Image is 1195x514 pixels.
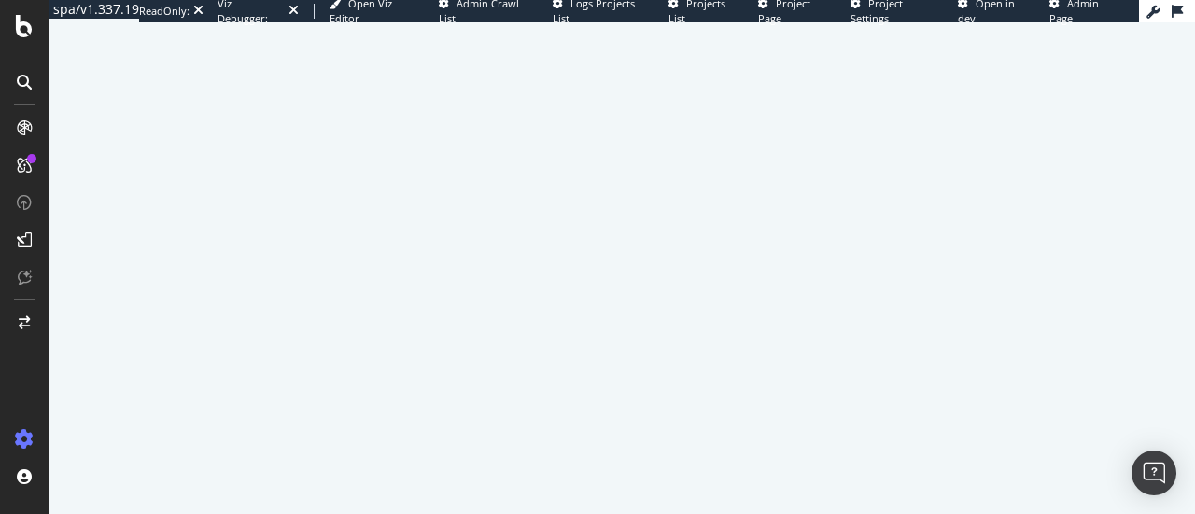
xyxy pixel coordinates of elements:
[139,4,190,19] div: ReadOnly:
[1132,451,1176,495] div: Open Intercom Messenger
